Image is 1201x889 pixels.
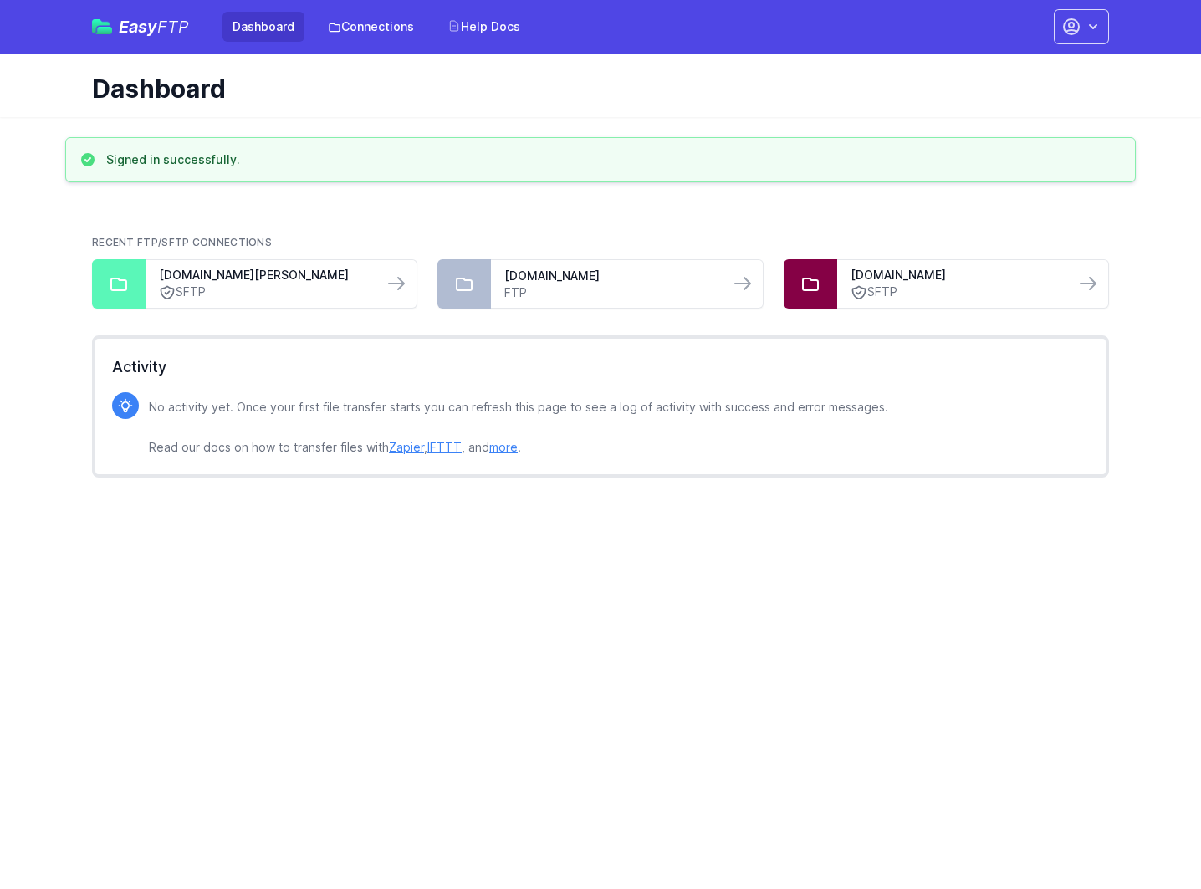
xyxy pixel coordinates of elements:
h3: Signed in successfully. [106,151,240,168]
span: FTP [157,17,189,37]
a: EasyFTP [92,18,189,35]
a: Zapier [389,440,424,454]
a: [DOMAIN_NAME][PERSON_NAME] [159,267,370,284]
img: easyftp_logo.png [92,19,112,34]
h2: Recent FTP/SFTP Connections [92,236,1109,249]
a: [DOMAIN_NAME] [504,268,715,284]
h1: Dashboard [92,74,1096,104]
p: No activity yet. Once your first file transfer starts you can refresh this page to see a log of a... [149,397,888,457]
a: IFTTT [427,440,462,454]
a: Connections [318,12,424,42]
a: Dashboard [222,12,304,42]
h2: Activity [112,355,1089,379]
a: Help Docs [437,12,530,42]
span: Easy [119,18,189,35]
a: FTP [504,284,715,301]
a: [DOMAIN_NAME] [851,267,1061,284]
a: SFTP [159,284,370,301]
a: SFTP [851,284,1061,301]
a: more [489,440,518,454]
